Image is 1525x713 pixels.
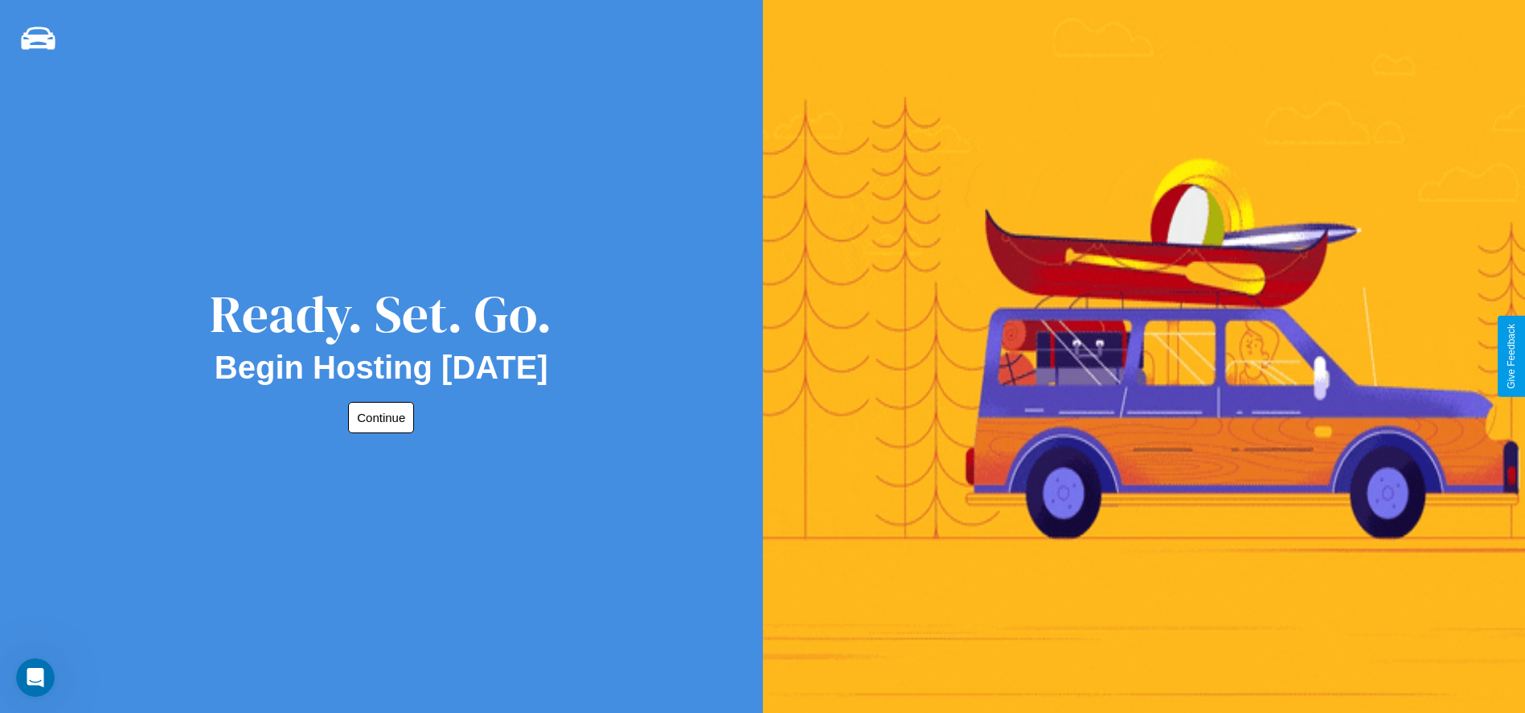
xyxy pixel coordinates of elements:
iframe: Intercom live chat [16,658,55,697]
h2: Begin Hosting [DATE] [215,350,548,386]
div: Ready. Set. Go. [210,278,552,350]
button: Continue [348,402,414,433]
div: Give Feedback [1506,324,1517,389]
